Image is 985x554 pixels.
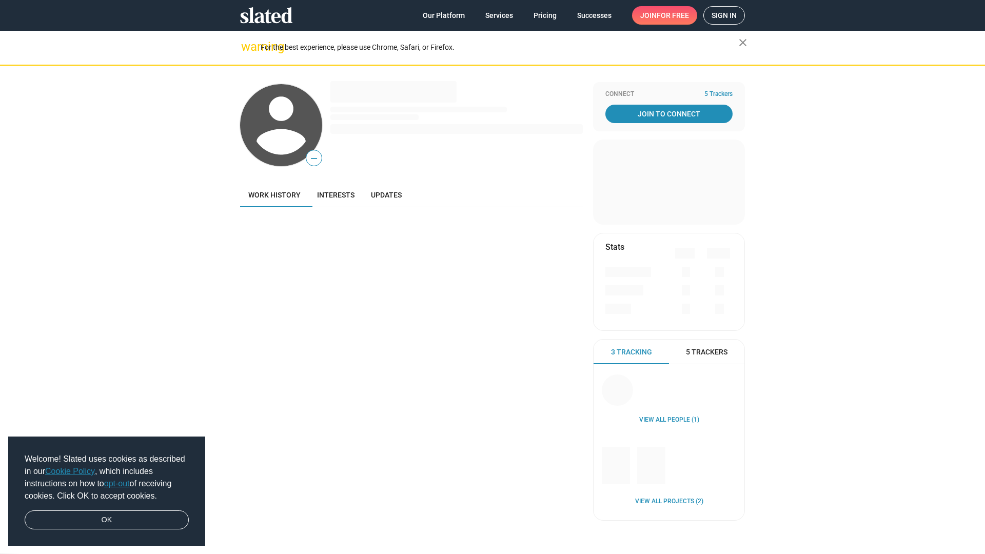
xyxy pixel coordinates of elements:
a: Updates [363,183,410,207]
a: Successes [569,6,620,25]
mat-icon: close [737,36,749,49]
span: Services [485,6,513,25]
a: Cookie Policy [45,467,95,476]
a: Joinfor free [632,6,697,25]
a: View all Projects (2) [635,498,703,506]
span: Welcome! Slated uses cookies as described in our , which includes instructions on how to of recei... [25,453,189,502]
a: Interests [309,183,363,207]
span: Successes [577,6,612,25]
span: — [306,152,322,165]
mat-card-title: Stats [605,242,624,252]
span: 5 Trackers [704,90,733,98]
a: dismiss cookie message [25,510,189,530]
mat-icon: warning [241,41,253,53]
span: Sign in [712,7,737,24]
div: cookieconsent [8,437,205,546]
a: View all People (1) [639,416,699,424]
div: Connect [605,90,733,98]
div: For the best experience, please use Chrome, Safari, or Firefox. [261,41,739,54]
a: opt-out [104,479,130,488]
span: Join To Connect [607,105,731,123]
a: Work history [240,183,309,207]
a: Sign in [703,6,745,25]
a: Services [477,6,521,25]
span: Join [640,6,689,25]
span: Pricing [534,6,557,25]
a: Join To Connect [605,105,733,123]
span: Updates [371,191,402,199]
span: 3 Tracking [611,347,652,357]
span: Work history [248,191,301,199]
span: Interests [317,191,354,199]
span: 5 Trackers [686,347,727,357]
a: Pricing [525,6,565,25]
a: Our Platform [415,6,473,25]
span: Our Platform [423,6,465,25]
span: for free [657,6,689,25]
